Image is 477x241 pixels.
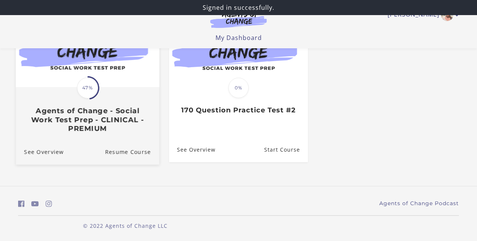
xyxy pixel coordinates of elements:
[177,106,300,115] h3: 170 Question Practice Test #2
[169,137,215,162] a: 170 Question Practice Test #2: See Overview
[16,139,64,164] a: Agents of Change - Social Work Test Prep - CLINICAL - PREMIUM: See Overview
[215,34,262,42] a: My Dashboard
[46,200,52,207] i: https://www.instagram.com/agentsofchangeprep/ (Open in a new window)
[3,3,474,12] p: Signed in successfully.
[77,77,98,98] span: 47%
[105,139,159,164] a: Agents of Change - Social Work Test Prep - CLINICAL - PREMIUM: Resume Course
[388,9,455,21] a: Toggle menu
[31,200,39,207] i: https://www.youtube.com/c/AgentsofChangeTestPrepbyMeaganMitchell (Open in a new window)
[31,198,39,209] a: https://www.youtube.com/c/AgentsofChangeTestPrepbyMeaganMitchell (Open in a new window)
[228,78,249,98] span: 0%
[46,198,52,209] a: https://www.instagram.com/agentsofchangeprep/ (Open in a new window)
[18,200,25,207] i: https://www.facebook.com/groups/aswbtestprep (Open in a new window)
[202,11,275,28] img: Agents of Change Logo
[379,200,459,207] a: Agents of Change Podcast
[18,222,232,230] p: © 2022 Agents of Change LLC
[18,198,25,209] a: https://www.facebook.com/groups/aswbtestprep (Open in a new window)
[264,137,308,162] a: 170 Question Practice Test #2: Resume Course
[24,106,151,133] h3: Agents of Change - Social Work Test Prep - CLINICAL - PREMIUM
